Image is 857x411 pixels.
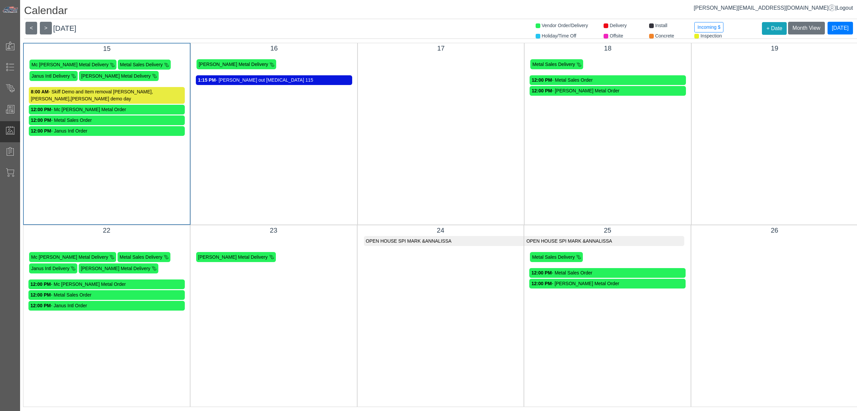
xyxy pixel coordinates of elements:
div: - Skiff Demo and Item removal [PERSON_NAME],[PERSON_NAME],[PERSON_NAME] demo day [31,88,183,102]
div: 25 [529,225,686,235]
h1: Calendar [24,4,857,19]
span: Inspection [700,33,722,38]
img: Metals Direct Inc Logo [2,6,19,13]
strong: 12:00 PM [31,107,51,112]
strong: 8:00 AM [31,89,49,94]
span: [PERSON_NAME] Metal Delivery [81,266,150,271]
span: Metal Sales Delivery [120,254,162,260]
button: Month View [788,22,825,34]
div: - Metal Sales Order [31,117,183,124]
strong: 12:00 PM [30,292,51,298]
strong: 12:00 PM [31,128,51,134]
button: Incoming $ [694,22,723,32]
strong: 12:00 PM [532,77,552,83]
div: 23 [196,225,352,235]
span: Install [655,23,668,28]
strong: 12:00 PM [531,270,552,275]
div: - Mc [PERSON_NAME] Metal Order [31,106,183,113]
span: Month View [792,25,820,31]
div: - Janus Intl Order [31,128,183,135]
span: Concrete [655,33,674,38]
span: OPEN HOUSE SPI MARK &ANNALISSA [526,238,612,244]
div: 15 [29,44,185,54]
div: - Metal Sales Order [30,292,183,299]
span: Holiday/Time Off [542,33,576,38]
div: - Metal Sales Order [532,77,684,84]
strong: 12:00 PM [531,281,552,286]
span: Delivery [610,23,627,28]
div: - Janus Intl Order [30,302,183,309]
strong: 12:00 PM [30,303,51,308]
span: Vendor Order/Delivery [542,23,588,28]
div: 19 [697,43,853,53]
button: [DATE] [828,22,853,34]
span: Mc [PERSON_NAME] Metal Delivery [31,254,108,260]
div: 26 [696,225,853,235]
strong: 12:00 PM [532,88,552,93]
div: - Mc [PERSON_NAME] Metal Order [30,281,183,288]
div: 22 [28,225,185,235]
span: Metal Sales Delivery [532,254,575,260]
div: 17 [363,43,519,53]
button: < [25,22,37,34]
span: Mc [PERSON_NAME] Metal Delivery [31,62,108,67]
strong: 12:00 PM [31,117,51,123]
span: Logout [837,5,853,11]
strong: 1:15 PM [198,77,216,83]
div: | [694,4,853,12]
div: - [PERSON_NAME] Metal Order [531,280,684,287]
span: Metal Sales Delivery [532,62,575,67]
span: Janus Intl Delivery [31,73,70,79]
div: 18 [530,43,686,53]
div: - [PERSON_NAME] out [MEDICAL_DATA] 115 [198,77,350,84]
span: Metal Sales Delivery [120,62,163,67]
span: Janus Intl Delivery [31,266,69,271]
span: [PERSON_NAME] Metal Delivery [199,62,268,67]
div: 16 [196,43,352,53]
div: - Metal Sales Order [531,269,684,276]
strong: 12:00 PM [30,281,51,287]
span: [PERSON_NAME] Metal Delivery [198,254,268,260]
button: + Date [762,22,787,35]
a: [PERSON_NAME][EMAIL_ADDRESS][DOMAIN_NAME] [694,5,835,11]
div: 24 [363,225,519,235]
span: OPEN HOUSE SPI MARK &ANNALISSA [366,238,452,244]
span: Offsite [610,33,623,38]
div: - [PERSON_NAME] Metal Order [532,87,684,94]
span: [PERSON_NAME] Metal Delivery [81,73,151,79]
button: > [40,22,52,34]
span: [DATE] [53,24,76,32]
